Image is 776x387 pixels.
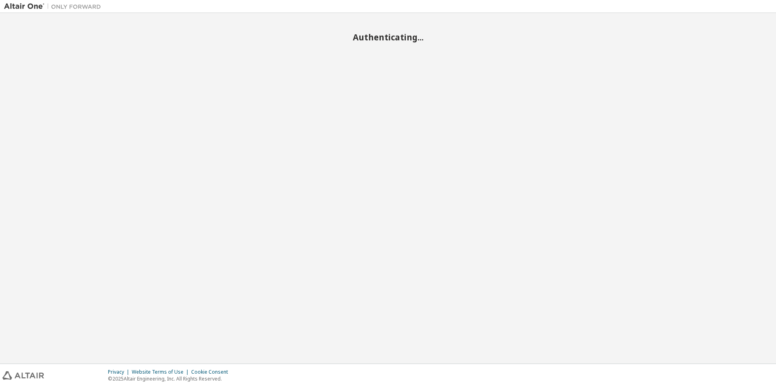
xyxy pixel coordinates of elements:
h2: Authenticating... [4,32,772,42]
div: Privacy [108,369,132,375]
img: Altair One [4,2,105,11]
div: Cookie Consent [191,369,233,375]
p: © 2025 Altair Engineering, Inc. All Rights Reserved. [108,375,233,382]
img: altair_logo.svg [2,371,44,380]
div: Website Terms of Use [132,369,191,375]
